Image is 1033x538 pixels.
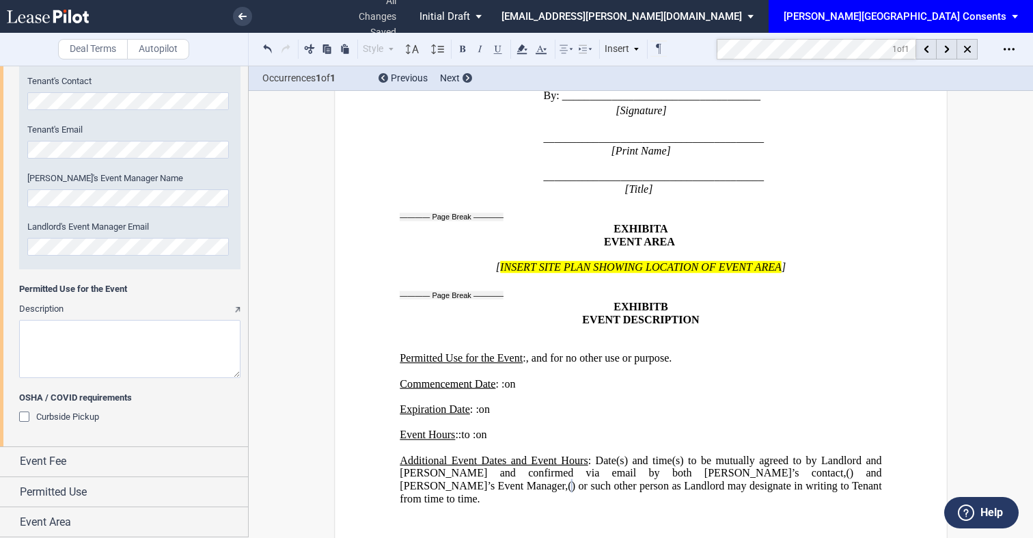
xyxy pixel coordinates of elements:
[19,392,240,404] span: OSHA / COVID requirements
[36,412,99,422] span: Curbside Pickup
[614,223,660,235] span: EXHIBIT
[892,44,897,54] span: 1
[455,429,458,441] span: :
[400,429,455,441] span: Event Hours
[544,170,764,183] span: ________________________________________
[262,71,368,85] span: Occurrences of
[905,44,909,54] span: 1
[440,72,460,83] span: Next
[400,454,884,479] span: : Date(s) and time(s) to be mutually agreed to by Landlord and [PERSON_NAME] and confirmed via em...
[378,72,428,85] div: Previous
[470,403,473,416] span: :
[454,40,471,57] button: Bold
[473,429,476,441] span: :
[400,454,588,466] span: Additional Event Dates and Event Hours
[660,223,668,235] span: A
[782,261,786,273] span: ]
[27,76,92,86] span: Tenant's Contact
[337,40,353,57] button: Paste
[980,504,1003,522] label: Help
[998,38,1020,60] div: Open Lease options menu
[624,183,652,195] span: [Title]
[316,72,321,83] b: 1
[568,480,571,492] span: (
[400,352,523,364] span: Permitted Use for the Event
[944,497,1019,528] button: Help
[20,453,66,470] span: Event Fee
[58,39,128,59] label: Deal Terms
[611,144,671,157] span: [Print Name]
[440,72,472,85] div: Next
[495,377,498,390] span: :
[19,283,240,295] span: Permitted Use for the Event
[616,105,667,117] span: [Signature]
[400,480,884,505] span: ) or such other person as Landlord may designate in writing to Tenant from time to time.
[523,352,525,364] span: :
[500,261,782,273] span: INSERT SITE PLAN SHOWING LOCATION OF EVENT AREA
[490,40,506,57] button: Underline
[19,304,64,314] span: Description
[544,132,764,144] span: ________________________________________
[27,124,83,135] span: Tenant's Email
[784,10,1006,23] div: [PERSON_NAME][GEOGRAPHIC_DATA] Consents
[582,314,699,326] span: EVENT DESCRIPTION
[319,40,335,57] button: Copy
[544,90,761,102] span: By: ____________________________________
[476,403,478,416] span: :
[419,10,470,23] span: Initial Draft
[260,40,276,57] button: Undo
[476,429,486,441] span: on
[526,352,672,364] span: , and for no other use or purpose.
[892,44,909,54] span: of
[330,72,335,83] b: 1
[504,377,515,390] span: on
[20,514,71,530] span: Event Area
[846,467,849,479] span: (
[127,39,189,59] label: Autopilot
[501,377,504,390] span: :
[604,235,675,247] span: EVENT AREA
[391,72,428,83] span: Previous
[27,173,183,183] span: [PERSON_NAME]'s Event Manager Name
[27,221,149,232] span: Landlord's Event Manager Email
[400,467,884,492] span: ) and [PERSON_NAME]’s Event Manager,
[603,40,642,58] div: Insert
[472,40,488,57] button: Italic
[461,429,470,441] span: to
[19,411,99,425] md-checkbox: Curbside Pickup
[20,484,87,500] span: Permitted Use
[400,403,470,416] span: Expiration Date
[650,40,667,57] button: Toggle Control Characters
[496,261,500,273] span: [
[301,40,318,57] button: Cut
[234,307,240,312] img: popout_long_text.png
[458,429,461,441] span: :
[661,301,668,313] span: B
[400,377,495,390] span: Commencement Date
[614,301,661,313] span: EXHIBIT
[479,403,490,416] span: on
